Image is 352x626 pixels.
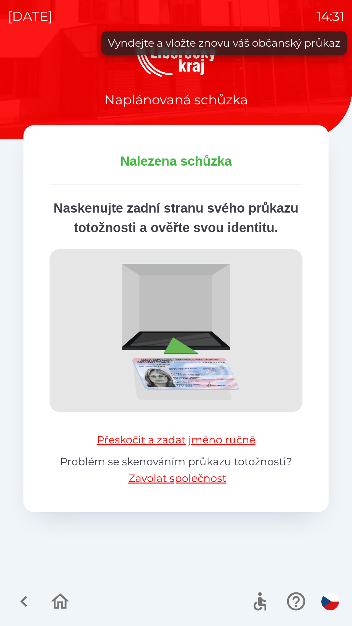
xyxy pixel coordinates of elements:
[8,7,52,26] p: [DATE]
[321,593,339,610] img: cs flag
[94,432,258,448] button: Přeskočit a zadat jméno ručně
[316,7,344,26] p: 14:31
[50,249,302,412] img: scan-id.png
[50,151,302,171] p: Nalezena schůzka
[128,470,227,486] button: Zavolat společnost
[108,35,340,51] div: Vyndejte a vložte znovu váš občanský průkaz
[50,198,302,237] p: Naskenujte zadní stranu svého průkazu totožnosti a ověřte svou identitu.
[104,90,248,110] p: Naplánovaná schůzka
[23,46,329,77] img: Logo
[50,454,302,486] p: Problém se skenováním průkazu totožnosti?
